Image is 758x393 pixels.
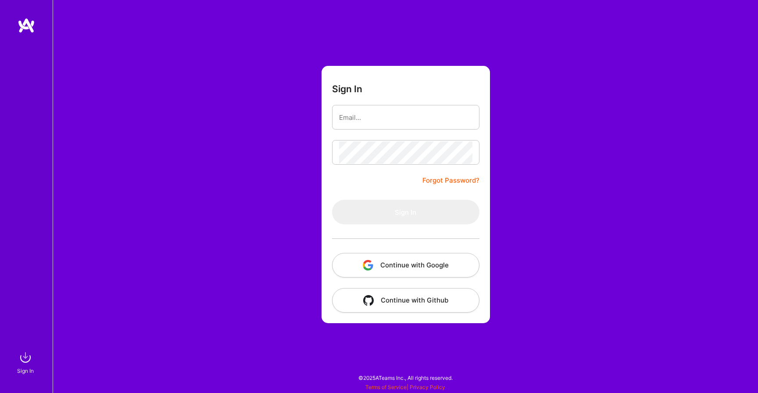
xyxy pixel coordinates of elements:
[18,18,35,33] img: logo
[365,384,445,390] span: |
[17,366,34,375] div: Sign In
[332,288,479,313] button: Continue with Github
[18,349,34,375] a: sign inSign In
[363,260,373,270] img: icon
[17,349,34,366] img: sign in
[332,253,479,278] button: Continue with Google
[365,384,407,390] a: Terms of Service
[332,83,362,94] h3: Sign In
[332,200,479,224] button: Sign In
[53,367,758,389] div: © 2025 ATeams Inc., All rights reserved.
[363,295,374,306] img: icon
[422,175,479,186] a: Forgot Password?
[410,384,445,390] a: Privacy Policy
[339,106,472,129] input: Email...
